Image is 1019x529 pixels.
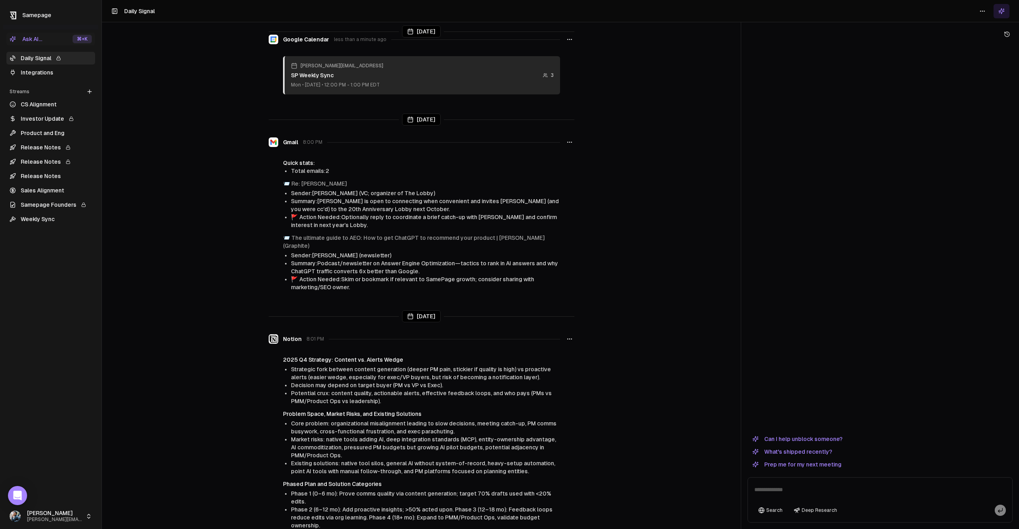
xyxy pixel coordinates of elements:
[291,490,551,505] span: Phase 1 (0–6 mo): Prove comms quality via content generation; target 70% drafts used with <20% ed...
[6,184,95,197] a: Sales Alignment
[291,213,560,229] li: Action Needed: Optionally reply to coordinate a brief catch-up with [PERSON_NAME] and confirm int...
[283,180,290,187] span: envelope
[291,259,560,275] li: Summary: Podcast/newsletter on Answer Engine Optimization—tactics to rank in AI answers and why C...
[291,436,556,458] span: Market risks: native tools adding AI, deep integration standards (MCP), entity-ownership advantag...
[291,460,555,474] span: Existing solutions: native tool silos, general AI without system-of-record, heavy-setup automatio...
[8,486,27,505] div: Open Intercom Messenger
[291,167,560,175] li: Total emails: 2
[551,72,554,78] span: 3
[6,170,95,182] a: Release Notes
[27,517,82,523] span: [PERSON_NAME][EMAIL_ADDRESS]
[402,114,441,125] div: [DATE]
[291,82,383,88] div: Mon • [DATE] • 12:00 PM - 1:00 PM EDT
[283,356,560,364] h4: 2025 Q4 Strategy: Content vs. Alerts Wedge
[6,66,95,79] a: Integrations
[72,35,92,43] div: ⌘ +K
[6,198,95,211] a: Samepage Founders
[402,310,441,322] div: [DATE]
[6,98,95,111] a: CS Alignment
[27,510,82,517] span: [PERSON_NAME]
[748,434,847,444] button: Can I help unblock someone?
[291,390,552,404] span: Potential crux: content quality, actionable alerts, effective feedback loops, and who pays (PMs v...
[291,251,560,259] li: Sender: [PERSON_NAME] (newsletter)
[6,85,95,98] div: Streams
[303,139,322,145] span: 8:00 PM
[283,480,560,488] h4: Phased Plan and Solution Categories
[306,336,324,342] span: 8:01 PM
[291,366,551,380] span: Strategic fork between content generation (deeper PM pain, stickier if quality is high) vs proact...
[283,159,560,167] div: Quick stats:
[402,25,441,37] div: [DATE]
[291,180,347,187] a: Re: [PERSON_NAME]
[291,506,552,529] span: Phase 2 (6–12 mo): Add proactive insights; >50% acted upon. Phase 3 (12–18 mo): Feedback loops re...
[291,197,560,213] li: Summary: [PERSON_NAME] is open to connecting when convenient and invites [PERSON_NAME] (and you w...
[124,7,155,15] h1: Daily Signal
[291,382,443,388] span: Decision may depend on target buyer (PM vs VP vs Exec).
[10,35,42,43] div: Ask AI...
[748,447,837,457] button: What's shipped recently?
[291,189,560,197] li: Sender: [PERSON_NAME] (VC; organizer of The Lobby)
[748,460,846,469] button: Prep me for my next meeting
[283,410,560,418] h4: Problem Space, Market Risks, and Existing Solutions
[6,127,95,139] a: Product and Eng
[790,505,841,516] button: Deep Research
[6,213,95,225] a: Weekly Sync
[6,507,95,526] button: [PERSON_NAME][PERSON_NAME][EMAIL_ADDRESS]
[283,235,545,249] a: The ultimate guide to AEO: How to get ChatGPT to recommend your product | [PERSON_NAME] (Graphite)
[269,334,278,344] img: Notion
[291,276,298,282] span: flag
[291,275,560,291] li: Action Needed: Skim or bookmark if relevant to SamePage growth; consider sharing with marketing/S...
[283,235,290,241] span: envelope
[301,63,383,69] span: [PERSON_NAME][EMAIL_ADDRESS]
[6,155,95,168] a: Release Notes
[6,141,95,154] a: Release Notes
[6,112,95,125] a: Investor Update
[6,33,95,45] button: Ask AI...⌘+K
[283,335,302,343] span: Notion
[22,12,51,18] span: Samepage
[6,52,95,65] a: Daily Signal
[291,214,298,220] span: flag
[283,138,298,146] span: Gmail
[269,137,278,147] img: Gmail
[10,511,21,522] img: 1695405595226.jpeg
[291,420,556,435] span: Core problem: organizational misalignment leading to slow decisions, meeting catch-up, PM comms b...
[291,71,383,79] div: SP Weekly Sync
[754,505,787,516] button: Search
